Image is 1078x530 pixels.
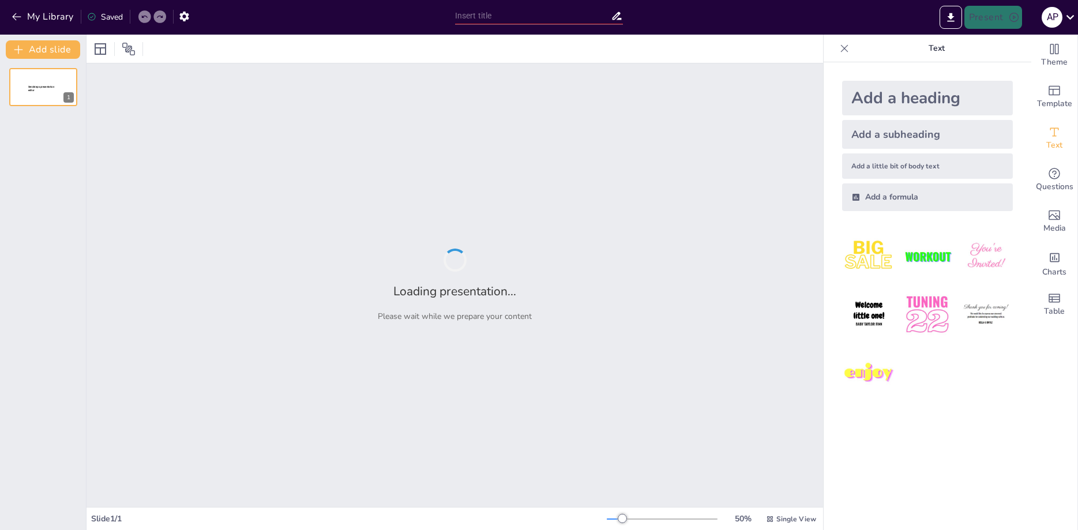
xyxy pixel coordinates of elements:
[729,513,757,524] div: 50 %
[1031,118,1077,159] div: Add text boxes
[1031,159,1077,201] div: Get real-time input from your audience
[1044,305,1065,318] span: Table
[900,230,954,283] img: 2.jpeg
[959,288,1013,341] img: 6.jpeg
[1031,242,1077,284] div: Add charts and graphs
[842,288,896,341] img: 4.jpeg
[1031,35,1077,76] div: Change the overall theme
[842,120,1013,149] div: Add a subheading
[940,6,962,29] button: Export to PowerPoint
[122,42,136,56] span: Position
[91,40,110,58] div: Layout
[1036,181,1073,193] span: Questions
[842,230,896,283] img: 1.jpeg
[1043,222,1066,235] span: Media
[1046,139,1062,152] span: Text
[28,85,54,92] span: Sendsteps presentation editor
[1042,6,1062,29] button: A P
[1042,266,1066,279] span: Charts
[1031,76,1077,118] div: Add ready made slides
[9,68,77,106] div: Sendsteps presentation editor1
[776,514,816,524] span: Single View
[91,513,607,524] div: Slide 1 / 1
[1041,56,1068,69] span: Theme
[1031,201,1077,242] div: Add images, graphics, shapes or video
[87,12,123,22] div: Saved
[842,153,1013,179] div: Add a little bit of body text
[854,35,1020,62] p: Text
[842,183,1013,211] div: Add a formula
[393,283,516,299] h2: Loading presentation...
[1037,97,1072,110] span: Template
[964,6,1022,29] button: Present
[378,311,532,322] p: Please wait while we prepare your content
[959,230,1013,283] img: 3.jpeg
[900,288,954,341] img: 5.jpeg
[455,7,611,24] input: Insert title
[842,81,1013,115] div: Add a heading
[6,40,80,59] button: Add slide
[9,7,78,26] button: My Library
[1031,284,1077,325] div: Add a table
[63,92,74,103] div: 1
[1042,7,1062,28] div: A P
[842,347,896,400] img: 7.jpeg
